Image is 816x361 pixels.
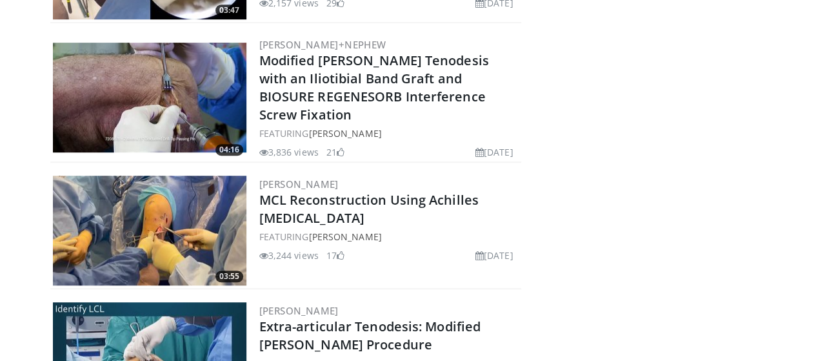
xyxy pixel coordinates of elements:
[215,5,243,16] span: 03:47
[259,52,489,123] a: Modified [PERSON_NAME] Tenodesis with an Iliotibial Band Graft and BIOSURE REGENESORB Interferenc...
[259,304,339,317] a: [PERSON_NAME]
[326,145,344,159] li: 21
[53,43,246,152] img: b2c6995f-9e5d-478c-b6af-84cadf7ab5c7.300x170_q85_crop-smart_upscale.jpg
[259,318,481,353] a: Extra-articular Tenodesis: Modified [PERSON_NAME] Procedure
[53,176,246,285] img: 4a9c8a4b-21b0-494a-8c87-50048dd154b5.300x170_q85_crop-smart_upscale.jpg
[215,144,243,156] span: 04:16
[259,249,319,262] li: 3,244 views
[475,249,513,262] li: [DATE]
[215,271,243,282] span: 03:55
[259,230,519,243] div: FEATURING
[259,38,386,51] a: [PERSON_NAME]+Nephew
[53,43,246,152] a: 04:16
[326,249,344,262] li: 17
[259,178,339,191] a: [PERSON_NAME]
[308,127,381,139] a: [PERSON_NAME]
[259,145,319,159] li: 3,836 views
[259,191,479,227] a: MCL Reconstruction Using Achilles [MEDICAL_DATA]
[259,127,519,140] div: FEATURING
[475,145,513,159] li: [DATE]
[53,176,246,285] a: 03:55
[308,231,381,243] a: [PERSON_NAME]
